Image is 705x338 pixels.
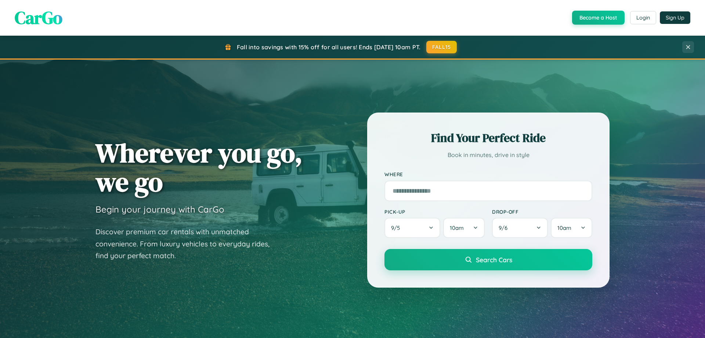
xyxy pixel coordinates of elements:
[384,209,485,215] label: Pick-up
[426,41,457,53] button: FALL15
[492,218,548,238] button: 9/6
[492,209,592,215] label: Drop-off
[384,171,592,178] label: Where
[15,6,62,30] span: CarGo
[630,11,656,24] button: Login
[443,218,485,238] button: 10am
[551,218,592,238] button: 10am
[476,256,512,264] span: Search Cars
[391,224,404,231] span: 9 / 5
[384,130,592,146] h2: Find Your Perfect Ride
[95,204,224,215] h3: Begin your journey with CarGo
[95,226,279,262] p: Discover premium car rentals with unmatched convenience. From luxury vehicles to everyday rides, ...
[237,43,421,51] span: Fall into savings with 15% off for all users! Ends [DATE] 10am PT.
[450,224,464,231] span: 10am
[572,11,625,25] button: Become a Host
[557,224,571,231] span: 10am
[384,249,592,270] button: Search Cars
[95,138,303,196] h1: Wherever you go, we go
[384,218,440,238] button: 9/5
[660,11,690,24] button: Sign Up
[384,150,592,160] p: Book in minutes, drive in style
[499,224,511,231] span: 9 / 6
